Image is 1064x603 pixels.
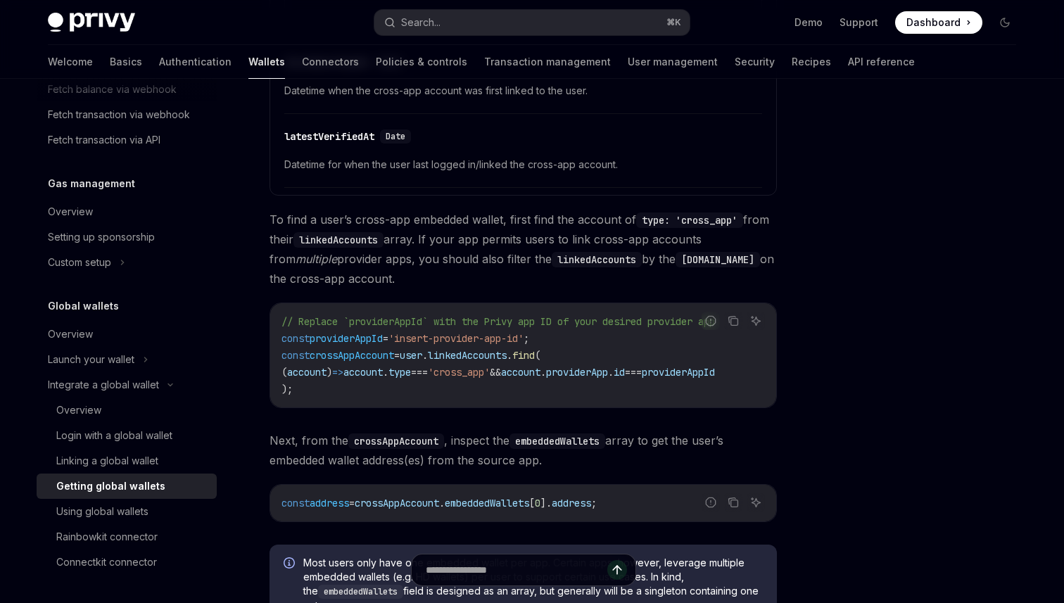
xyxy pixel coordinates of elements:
[37,423,217,448] a: Login with a global wallet
[628,45,718,79] a: User management
[608,366,614,379] span: .
[636,212,743,228] code: type: 'cross_app'
[535,497,540,509] span: 0
[37,499,217,524] a: Using global wallets
[642,366,715,379] span: providerAppId
[400,349,422,362] span: user
[37,224,217,250] a: Setting up sponsorship
[535,349,540,362] span: (
[37,550,217,575] a: Connectkit connector
[428,366,490,379] span: 'cross_app'
[37,102,217,127] a: Fetch transaction via webhook
[607,560,627,580] button: Send message
[281,315,715,328] span: // Replace `providerAppId` with the Privy app ID of your desired provider app
[287,366,327,379] span: account
[388,332,524,345] span: 'insert-provider-app-id'
[310,349,394,362] span: crossAppAccount
[552,497,591,509] span: address
[332,366,343,379] span: =>
[848,45,915,79] a: API reference
[327,366,332,379] span: )
[507,349,512,362] span: .
[48,351,134,368] div: Launch your wallet
[37,199,217,224] a: Overview
[386,131,405,142] span: Date
[48,254,111,271] div: Custom setup
[906,15,961,30] span: Dashboard
[355,497,439,509] span: crossAppAccount
[56,503,148,520] div: Using global wallets
[994,11,1016,34] button: Toggle dark mode
[281,332,310,345] span: const
[792,45,831,79] a: Recipes
[281,349,310,362] span: const
[48,106,190,123] div: Fetch transaction via webhook
[747,312,765,330] button: Ask AI
[552,252,642,267] code: linkedAccounts
[284,129,374,144] div: latestVerifiedAt
[388,366,411,379] span: type
[293,232,384,248] code: linkedAccounts
[524,332,529,345] span: ;
[501,366,540,379] span: account
[37,524,217,550] a: Rainbowkit connector
[110,45,142,79] a: Basics
[422,349,428,362] span: .
[48,326,93,343] div: Overview
[48,203,93,220] div: Overview
[666,17,681,28] span: ⌘ K
[48,13,135,32] img: dark logo
[702,493,720,512] button: Report incorrect code
[747,493,765,512] button: Ask AI
[529,497,535,509] span: [
[296,252,337,266] em: multiple
[676,252,760,267] code: [DOMAIN_NAME]
[724,312,742,330] button: Copy the contents from the code block
[56,452,158,469] div: Linking a global wallet
[281,497,310,509] span: const
[48,45,93,79] a: Welcome
[343,366,383,379] span: account
[37,448,217,474] a: Linking a global wallet
[376,45,467,79] a: Policies & controls
[445,497,529,509] span: embeddedWallets
[56,528,158,545] div: Rainbowkit connector
[48,175,135,192] h5: Gas management
[48,298,119,315] h5: Global wallets
[374,10,690,35] button: Search...⌘K
[310,332,383,345] span: providerAppId
[490,366,501,379] span: &&
[270,210,777,288] span: To find a user’s cross-app embedded wallet, first find the account of from their array. If your a...
[411,366,428,379] span: ===
[56,402,101,419] div: Overview
[895,11,982,34] a: Dashboard
[48,376,159,393] div: Integrate a global wallet
[512,349,535,362] span: find
[840,15,878,30] a: Support
[724,493,742,512] button: Copy the contents from the code block
[614,366,625,379] span: id
[625,366,642,379] span: ===
[702,312,720,330] button: Report incorrect code
[37,127,217,153] a: Fetch transaction via API
[37,398,217,423] a: Overview
[284,156,762,173] span: Datetime for when the user last logged in/linked the cross-app account.
[248,45,285,79] a: Wallets
[159,45,232,79] a: Authentication
[37,474,217,499] a: Getting global wallets
[37,322,217,347] a: Overview
[591,497,597,509] span: ;
[56,478,165,495] div: Getting global wallets
[48,229,155,246] div: Setting up sponsorship
[310,497,349,509] span: address
[394,349,400,362] span: =
[794,15,823,30] a: Demo
[349,497,355,509] span: =
[484,45,611,79] a: Transaction management
[383,366,388,379] span: .
[48,132,160,148] div: Fetch transaction via API
[401,14,441,31] div: Search...
[540,366,546,379] span: .
[281,366,287,379] span: (
[56,554,157,571] div: Connectkit connector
